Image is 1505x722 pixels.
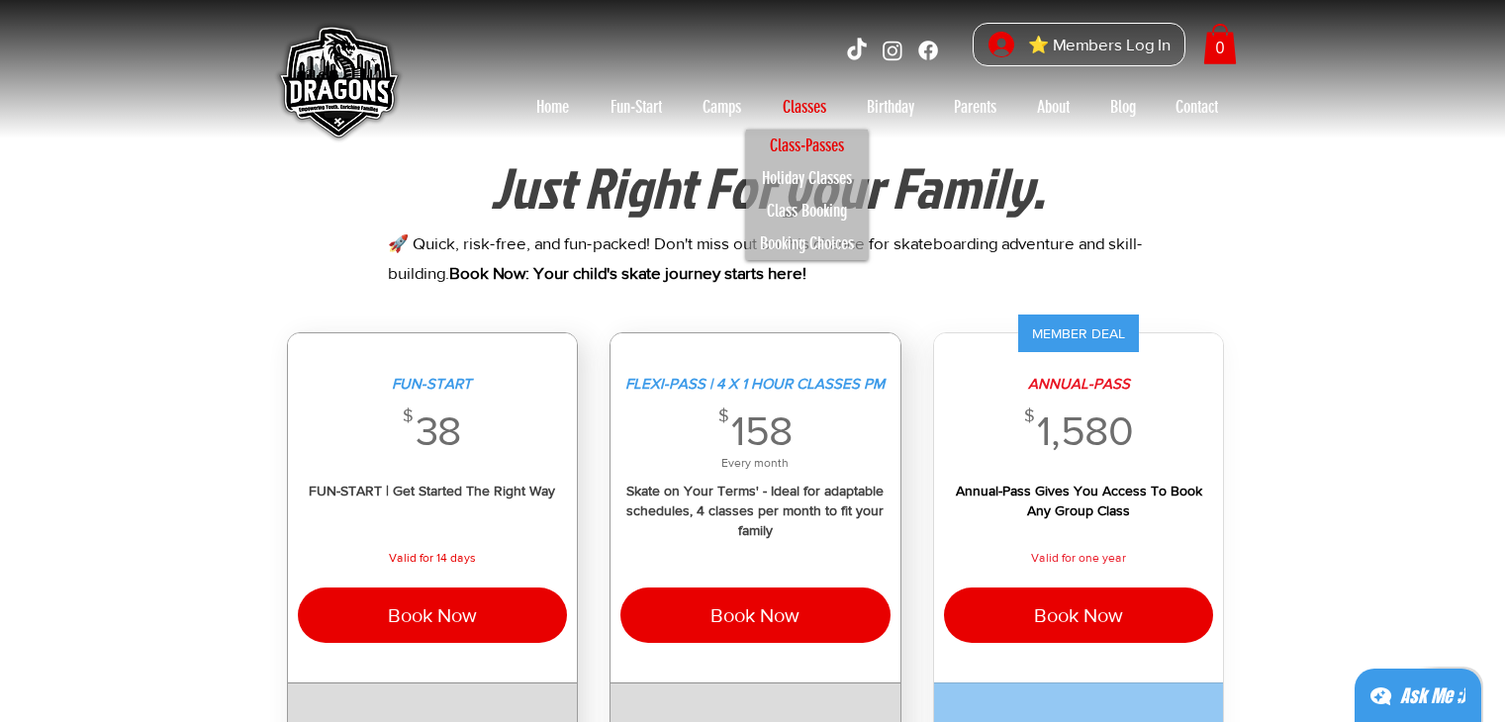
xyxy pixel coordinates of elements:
[620,373,891,396] span: FLEXI-PASS | 4 X 1 HOUR CLASSES PM
[751,227,863,260] p: Booking Choices
[449,263,806,282] span: Book Now: Your child's skate journey starts here!
[1400,682,1465,710] div: Ask Me ;)
[1021,30,1177,60] span: ⭐ Members Log In
[620,481,891,540] div: Skate on Your Terms' - Ideal for adaptable schedules, 4 classes per month to fit your family
[517,91,1239,123] nav: Site
[620,457,891,469] span: Every month
[590,91,683,123] a: Fun-Start
[761,130,853,162] p: Class-Passes
[693,91,751,123] p: Camps
[1166,91,1228,123] p: Contact
[298,552,568,564] span: Valid for 14 days
[1100,91,1146,123] p: Blog
[1090,91,1156,123] a: Blog
[1215,39,1224,56] text: 0
[944,481,1214,520] div: Annual-Pass Gives You Access To Book Any Group Class
[758,195,856,227] p: Class Booking
[268,15,407,153] img: Skate Dragons logo with the slogan 'Empowering Youth, Enriching Families' in Singapore.
[762,91,847,123] a: Classes
[601,91,672,123] p: Fun-Start
[298,373,568,396] span: FUN-START
[416,406,461,456] span: 38
[683,91,762,123] a: Camps
[731,406,793,456] span: 158
[388,604,477,626] span: Book Now
[844,38,941,63] ul: Social Bar
[746,195,868,227] a: Class Booking
[944,373,1214,396] span: ANNUAL-PASS
[1018,315,1139,352] div: MEMBER DEAL
[746,130,868,162] a: Class-Passes
[857,91,924,123] p: Birthday
[1024,406,1035,424] span: $
[517,91,590,123] a: Home
[944,552,1214,564] span: Valid for one year
[1203,24,1237,64] a: Cart with 0 items
[746,162,868,195] a: Holiday Classes
[847,91,934,123] a: Birthday
[298,481,568,500] div: FUN-START | Get Started The Right Way
[1156,91,1239,123] a: Contact
[944,91,1006,123] p: Parents
[388,228,1149,289] p: 🚀 Quick, risk-free, and fun-packed! Don't miss out on this chance for skateboarding adventure and...
[753,162,861,195] p: Holiday Classes
[773,91,836,123] p: Classes
[1017,91,1090,123] a: About
[746,227,868,260] a: Booking Choices
[710,604,800,626] span: Book Now
[620,587,891,643] button: Book Now
[491,146,1045,227] span: Just Right For your Family.
[975,24,1184,66] button: ⭐ Members Log In
[934,91,1017,123] a: Parents
[526,91,579,123] p: Home
[1037,406,1133,456] span: 1,580
[403,406,414,424] span: $
[298,587,568,643] button: Book Now
[1027,91,1080,123] p: About
[718,406,729,424] span: $
[1034,604,1123,626] span: Book Now
[944,587,1214,643] button: Book Now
